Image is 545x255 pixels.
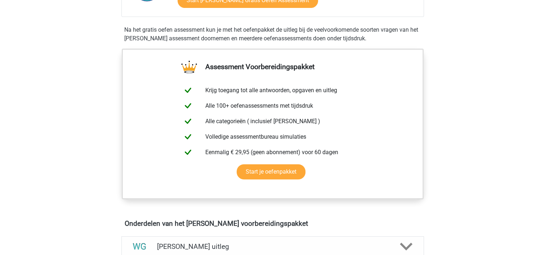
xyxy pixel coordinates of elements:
[157,242,388,251] h4: [PERSON_NAME] uitleg
[125,219,421,228] h4: Onderdelen van het [PERSON_NAME] voorbereidingspakket
[121,26,424,43] div: Na het gratis oefen assessment kun je met het oefenpakket de uitleg bij de veelvoorkomende soorte...
[237,164,305,179] a: Start je oefenpakket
